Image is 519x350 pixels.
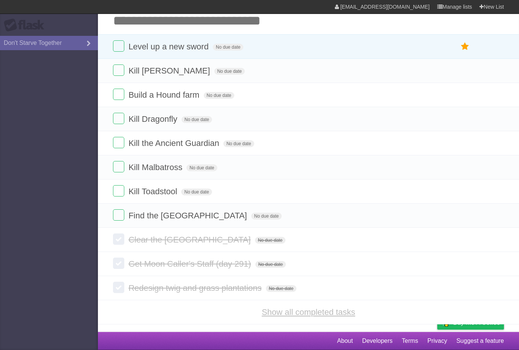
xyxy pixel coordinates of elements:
span: Build a Hound farm [128,90,201,100]
a: Developers [362,334,392,348]
span: No due date [255,261,286,268]
span: No due date [204,92,234,99]
span: No due date [213,44,243,51]
label: Done [113,89,124,100]
span: Level up a new sword [128,42,211,51]
span: No due date [266,285,296,292]
label: Done [113,282,124,293]
span: Kill Toadstool [128,187,179,196]
label: Done [113,233,124,245]
span: No due date [181,189,212,195]
label: Done [113,40,124,52]
label: Done [113,185,124,196]
span: Kill [PERSON_NAME] [128,66,212,75]
label: Done [113,161,124,172]
label: Done [113,258,124,269]
span: Kill the Ancient Guardian [128,138,221,148]
a: Show all completed tasks [262,307,355,317]
a: Suggest a feature [456,334,504,348]
span: Kill Dragonfly [128,114,179,124]
div: Flask [4,18,49,32]
span: No due date [255,237,285,244]
span: No due date [223,140,254,147]
a: Terms [402,334,418,348]
span: No due date [214,68,245,75]
label: Star task [458,40,472,53]
a: About [337,334,353,348]
span: Buy me a coffee [453,316,500,329]
span: No due date [251,213,282,220]
span: Clear the [GEOGRAPHIC_DATA] [128,235,252,244]
span: Get Moon Caller's Staff (day 291) [128,259,253,269]
span: Redesign twig and grass plantations [128,283,263,293]
label: Done [113,113,124,124]
span: Find the [GEOGRAPHIC_DATA] [128,211,249,220]
span: No due date [182,116,212,123]
span: No due date [186,164,217,171]
a: Privacy [427,334,447,348]
label: Done [113,209,124,221]
label: Done [113,137,124,148]
label: Done [113,64,124,76]
span: Kill Malbatross [128,163,184,172]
